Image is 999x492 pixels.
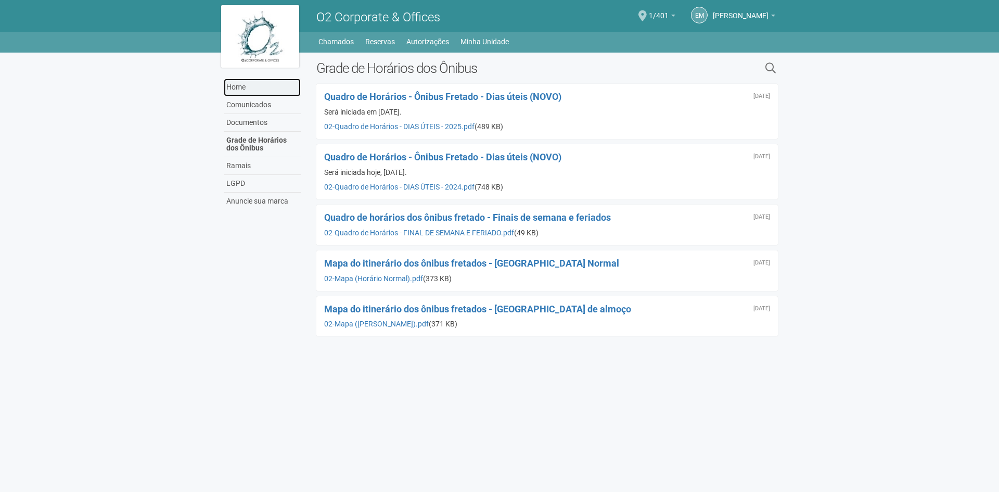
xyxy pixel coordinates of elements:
a: 02-Quadro de Horários - FINAL DE SEMANA E FERIADO.pdf [324,229,514,237]
a: [PERSON_NAME] [713,13,775,21]
div: Sexta-feira, 23 de outubro de 2020 às 16:53 [753,306,770,312]
a: Comunicados [224,96,301,114]
a: 02-Mapa (Horário Normal).pdf [324,274,423,283]
img: logo.jpg [221,5,299,68]
a: Chamados [318,34,354,49]
h2: Grade de Horários dos Ônibus [316,60,658,76]
a: Anuncie sua marca [224,193,301,210]
a: Ramais [224,157,301,175]
a: Mapa do itinerário dos ônibus fretados - [GEOGRAPHIC_DATA] de almoço [324,304,631,314]
a: EM [691,7,708,23]
a: Autorizações [406,34,449,49]
a: LGPD [224,175,301,193]
a: 02-Mapa ([PERSON_NAME]).pdf [324,320,429,328]
div: (748 KB) [324,182,770,192]
div: Segunda-feira, 13 de maio de 2024 às 11:08 [753,154,770,160]
a: Quadro de Horários - Ônibus Fretado - Dias úteis (NOVO) [324,152,561,162]
a: Quadro de horários dos ônibus fretado - Finais de semana e feriados [324,212,611,223]
span: O2 Corporate & Offices [316,10,440,24]
a: Reservas [365,34,395,49]
div: (371 KB) [324,319,770,329]
a: Mapa do itinerário dos ônibus fretados - [GEOGRAPHIC_DATA] Normal [324,258,619,269]
a: Grade de Horários dos Ônibus [224,132,301,157]
a: 1/401 [649,13,675,21]
a: Documentos [224,114,301,132]
div: Será iniciada em [DATE]. [324,107,770,117]
a: Quadro de Horários - Ônibus Fretado - Dias úteis (NOVO) [324,91,561,102]
span: Eloisa Mazoni Guntzel [713,2,769,20]
div: (489 KB) [324,122,770,131]
a: 02-Quadro de Horários - DIAS ÚTEIS - 2024.pdf [324,183,475,191]
div: Sexta-feira, 23 de outubro de 2020 às 16:55 [753,214,770,220]
a: Minha Unidade [460,34,509,49]
div: Sexta-feira, 23 de outubro de 2020 às 16:54 [753,260,770,266]
div: (373 KB) [324,274,770,283]
span: 1/401 [649,2,669,20]
a: 02-Quadro de Horários - DIAS ÚTEIS - 2025.pdf [324,122,475,131]
div: (49 KB) [324,228,770,237]
div: Será iniciada hoje, [DATE]. [324,168,770,177]
div: Sexta-feira, 24 de janeiro de 2025 às 19:36 [753,93,770,99]
a: Home [224,79,301,96]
